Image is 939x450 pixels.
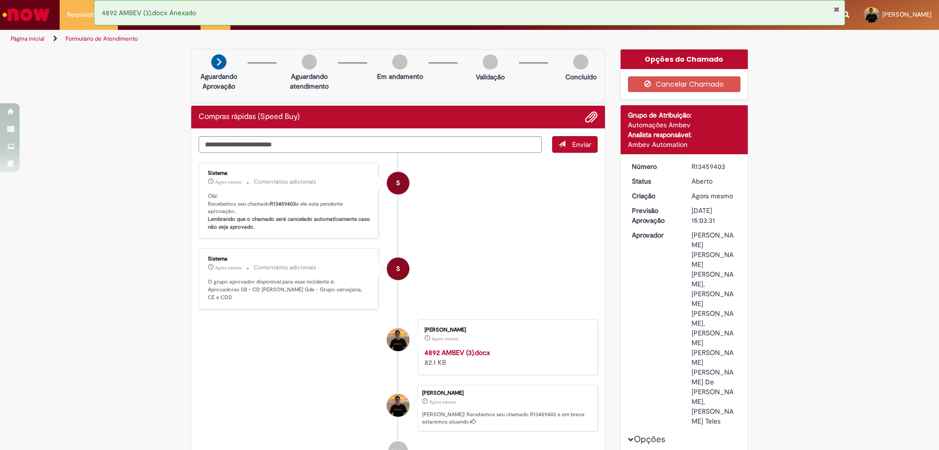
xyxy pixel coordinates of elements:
[483,54,498,70] img: img-circle-grey.png
[692,162,737,171] div: R13459403
[199,385,598,432] li: Cauan Zeviani Honorio
[392,54,407,70] img: img-circle-grey.png
[396,171,400,195] span: S
[573,54,588,70] img: img-circle-grey.png
[692,206,737,225] div: [DATE] 15:03:31
[270,200,296,208] b: R13459403
[552,136,598,153] button: Enviar
[425,327,587,333] div: [PERSON_NAME]
[215,179,242,185] time: 28/08/2025 17:03:43
[585,111,598,123] button: Adicionar anexos
[628,110,741,120] div: Grupo de Atribuição:
[625,206,685,225] dt: Previsão Aprovação
[199,136,542,153] textarea: Digite sua mensagem aqui...
[11,35,45,43] a: Página inicial
[1,5,51,24] img: ServiceNow
[195,71,243,91] p: Aguardando Aprovação
[625,191,685,201] dt: Criação
[396,257,400,281] span: S
[387,394,409,417] div: Cauan Zeviani Honorio
[387,172,409,194] div: System
[692,191,733,200] span: Agora mesmo
[215,265,242,271] time: 28/08/2025 17:03:40
[625,230,685,240] dt: Aprovador
[565,72,597,82] p: Concluído
[208,192,371,231] p: Olá! Recebemos seu chamado e ele esta pendente aprovação.
[572,140,591,149] span: Enviar
[692,191,733,200] time: 28/08/2025 17:03:31
[208,256,371,262] div: Sistema
[882,10,932,19] span: [PERSON_NAME]
[211,54,226,70] img: arrow-next.png
[432,336,458,342] span: Agora mesmo
[286,71,333,91] p: Aguardando atendimento
[302,54,317,70] img: img-circle-grey.png
[208,278,371,301] p: O grupo aprovador disponível para esse incidente é: Aprovadores SB - CD [PERSON_NAME] Gde - Grupo...
[254,178,316,186] small: Comentários adicionais
[429,399,456,405] time: 28/08/2025 17:03:31
[215,179,242,185] span: Agora mesmo
[628,130,741,140] div: Analista responsável:
[387,329,409,351] div: Cauan Zeviani Honorio
[432,336,458,342] time: 28/08/2025 17:03:21
[621,49,748,69] div: Opções do Chamado
[387,258,409,280] div: System
[429,399,456,405] span: Agora mesmo
[208,215,372,231] b: Lembrando que o chamado será cancelado automaticamente caso não seja aprovado.
[215,265,242,271] span: Agora mesmo
[7,30,619,48] ul: Trilhas de página
[692,176,737,186] div: Aberto
[199,113,300,121] h2: Compras rápidas (Speed Buy) Histórico de tíquete
[377,71,423,81] p: Em andamento
[625,176,685,186] dt: Status
[425,348,490,357] a: 4892 AMBEV (3).docx
[102,8,196,17] span: 4892 AMBEV (3).docx Anexado
[422,411,592,426] p: [PERSON_NAME]! Recebemos seu chamado R13459403 e em breve estaremos atuando.
[692,230,737,426] div: [PERSON_NAME] [PERSON_NAME] [PERSON_NAME], [PERSON_NAME] [PERSON_NAME], [PERSON_NAME] [PERSON_NAM...
[628,140,741,149] div: Ambev Automation
[833,5,840,13] button: Fechar Notificação
[692,191,737,201] div: 28/08/2025 17:03:31
[628,76,741,92] button: Cancelar Chamado
[422,390,592,396] div: [PERSON_NAME]
[208,170,371,176] div: Sistema
[254,263,316,272] small: Comentários adicionais
[66,35,138,43] a: Formulário de Atendimento
[628,120,741,130] div: Automações Ambev
[425,348,587,367] div: 82.1 KB
[625,162,685,171] dt: Número
[476,72,505,82] p: Validação
[67,10,101,20] span: Requisições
